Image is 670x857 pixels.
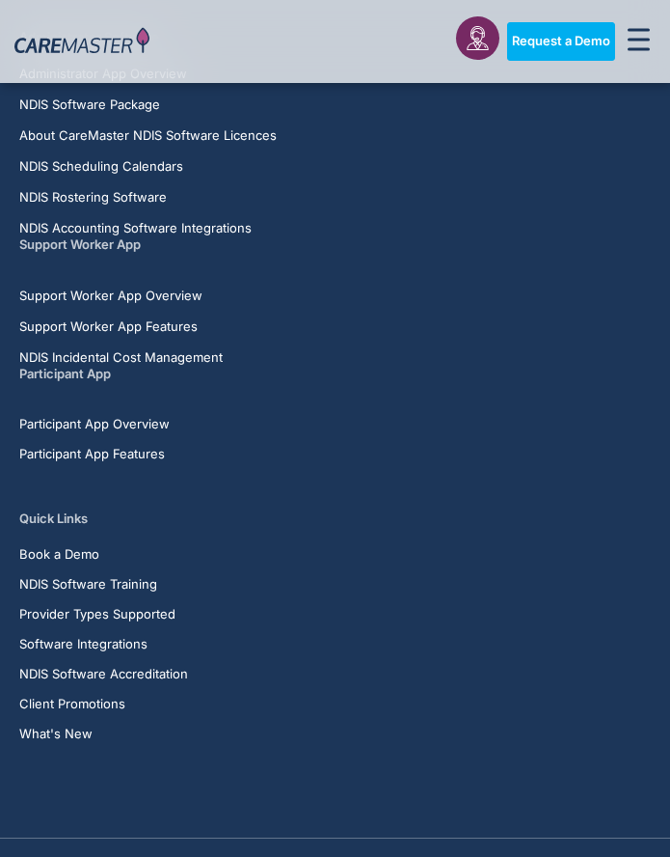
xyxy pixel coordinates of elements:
h5: Participant App [19,365,651,383]
span: Book a Demo [19,547,99,562]
span: Software Integrations [19,637,147,651]
span: Participant App Overview [19,417,170,431]
a: What's New [19,727,651,741]
span: About CareMaster NDIS Software Licences [19,127,277,143]
img: CareMaster Logo [14,27,149,57]
span: Support Worker App Features [19,318,198,334]
span: Support Worker App Overview [19,288,202,303]
span: NDIS Software Accreditation [19,667,188,681]
a: Support Worker App Features [19,318,651,334]
span: Participant App Features [19,447,165,461]
div: Menu Toggle [623,22,657,61]
a: Client Promotions [19,697,651,711]
a: NDIS Rostering Software [19,189,651,205]
a: Participant App Features [19,447,651,461]
a: Software Integrations [19,637,651,651]
span: Client Promotions [19,697,125,711]
a: Participant App Overview [19,417,651,431]
span: Request a Demo [512,34,610,49]
a: About CareMaster NDIS Software Licences [19,127,651,143]
a: NDIS Incidental Cost Management [19,349,651,365]
span: NDIS Accounting Software Integrations [19,220,252,235]
span: NDIS Incidental Cost Management [19,349,223,365]
span: NDIS Software Training [19,577,157,592]
a: Support Worker App Overview [19,288,651,303]
a: NDIS Scheduling Calendars [19,158,651,174]
span: NDIS Rostering Software [19,189,167,205]
span: What's New [19,727,93,741]
a: NDIS Accounting Software Integrations [19,220,651,235]
a: NDIS Software Package [19,97,651,112]
a: NDIS Software Accreditation [19,667,651,681]
a: Book a Demo [19,547,651,562]
span: NDIS Software Package [19,97,160,112]
span: Provider Types Supported [19,607,175,622]
a: Provider Types Supported [19,607,651,622]
a: NDIS Software Training [19,577,651,592]
h5: Quick Links [19,510,651,528]
span: NDIS Scheduling Calendars [19,158,183,174]
h5: Support Worker App [19,235,651,254]
a: Request a Demo [507,22,615,61]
